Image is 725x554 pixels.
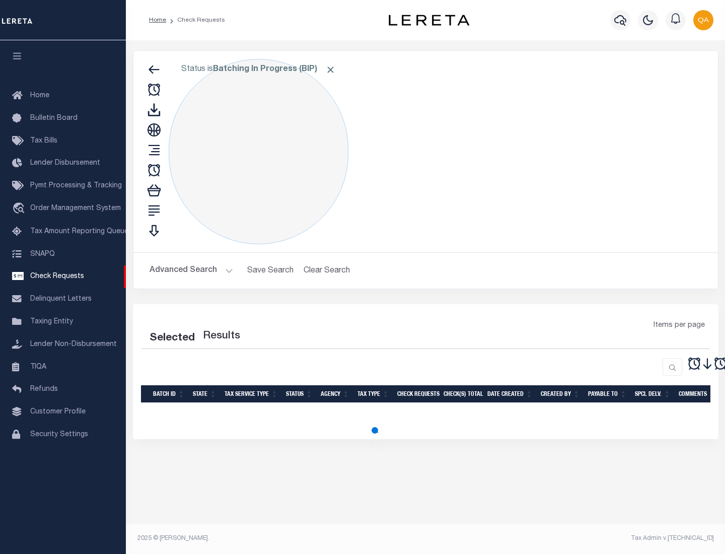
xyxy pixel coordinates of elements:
[30,250,55,257] span: SNAPQ
[30,273,84,280] span: Check Requests
[213,65,336,74] b: Batching In Progress (BIP)
[433,534,714,543] div: Tax Admin v.[TECHNICAL_ID]
[169,59,348,244] div: Click to Edit
[693,10,713,30] img: svg+xml;base64,PHN2ZyB4bWxucz0iaHR0cDovL3d3dy53My5vcmcvMjAwMC9zdmciIHBvaW50ZXItZXZlbnRzPSJub25lIi...
[30,205,121,212] span: Order Management System
[30,92,49,99] span: Home
[189,385,221,403] th: State
[149,17,166,23] a: Home
[12,202,28,216] i: travel_explore
[30,341,117,348] span: Lender Non-Disbursement
[30,115,78,122] span: Bulletin Board
[317,385,353,403] th: Agency
[675,385,720,403] th: Comments
[149,385,189,403] th: Batch Id
[166,16,225,25] li: Check Requests
[389,15,469,26] img: logo-dark.svg
[584,385,631,403] th: Payable To
[353,385,393,403] th: Tax Type
[130,534,426,543] div: 2025 © [PERSON_NAME].
[30,408,86,415] span: Customer Profile
[30,296,92,303] span: Delinquent Letters
[483,385,537,403] th: Date Created
[30,386,58,393] span: Refunds
[631,385,675,403] th: Spcl Delv.
[150,261,233,281] button: Advanced Search
[30,318,73,325] span: Taxing Entity
[440,385,483,403] th: Check(s) Total
[150,330,195,347] div: Selected
[300,261,354,281] button: Clear Search
[537,385,584,403] th: Created By
[203,328,240,344] label: Results
[221,385,282,403] th: Tax Service Type
[393,385,440,403] th: Check Requests
[30,363,46,370] span: TIQA
[30,160,100,167] span: Lender Disbursement
[30,228,128,235] span: Tax Amount Reporting Queue
[282,385,317,403] th: Status
[30,431,88,438] span: Security Settings
[30,137,57,145] span: Tax Bills
[654,320,705,331] span: Items per page
[241,261,300,281] button: Save Search
[325,64,336,75] span: Click to Remove
[30,182,122,189] span: Pymt Processing & Tracking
